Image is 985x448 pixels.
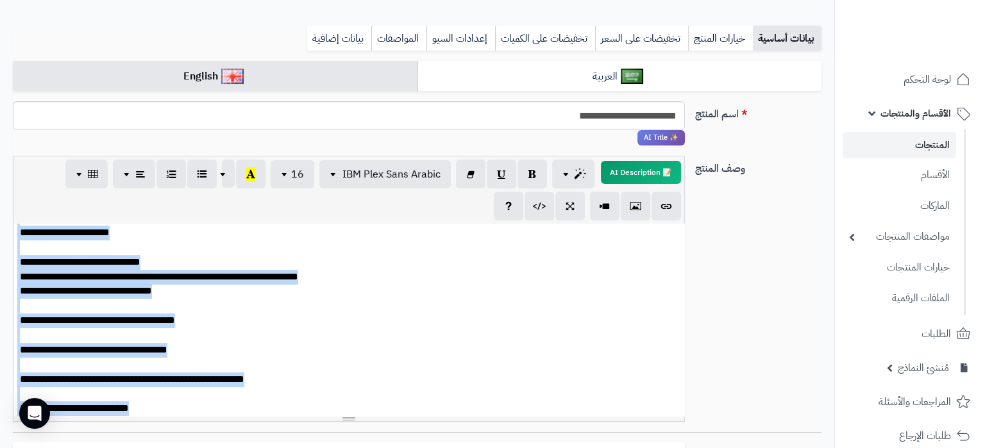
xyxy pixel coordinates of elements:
[601,161,681,184] button: 📝 AI Description
[904,71,951,88] span: لوحة التحكم
[843,285,956,312] a: الملفات الرقمية
[880,104,951,122] span: الأقسام والمنتجات
[371,26,426,51] a: المواصفات
[291,167,304,182] span: 16
[319,160,451,188] button: IBM Plex Sans Arabic
[342,167,441,182] span: IBM Plex Sans Arabic
[843,319,977,349] a: الطلبات
[19,398,50,429] div: Open Intercom Messenger
[922,325,951,343] span: الطلبات
[595,26,688,51] a: تخفيضات على السعر
[753,26,821,51] a: بيانات أساسية
[843,132,956,158] a: المنتجات
[843,162,956,189] a: الأقسام
[898,359,949,377] span: مُنشئ النماذج
[843,64,977,95] a: لوحة التحكم
[898,10,973,37] img: logo-2.png
[271,160,314,188] button: 16
[621,69,643,84] img: العربية
[307,26,371,51] a: بيانات إضافية
[879,393,951,411] span: المراجعات والأسئلة
[417,61,822,92] a: العربية
[843,223,956,251] a: مواصفات المنتجات
[688,26,753,51] a: خيارات المنتج
[843,254,956,281] a: خيارات المنتجات
[221,69,244,84] img: English
[843,386,977,417] a: المراجعات والأسئلة
[690,156,827,176] label: وصف المنتج
[13,61,417,92] a: English
[495,26,595,51] a: تخفيضات على الكميات
[899,427,951,445] span: طلبات الإرجاع
[690,101,827,122] label: اسم المنتج
[637,130,685,145] span: انقر لاستخدام رفيقك الذكي
[843,192,956,220] a: الماركات
[426,26,495,51] a: إعدادات السيو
